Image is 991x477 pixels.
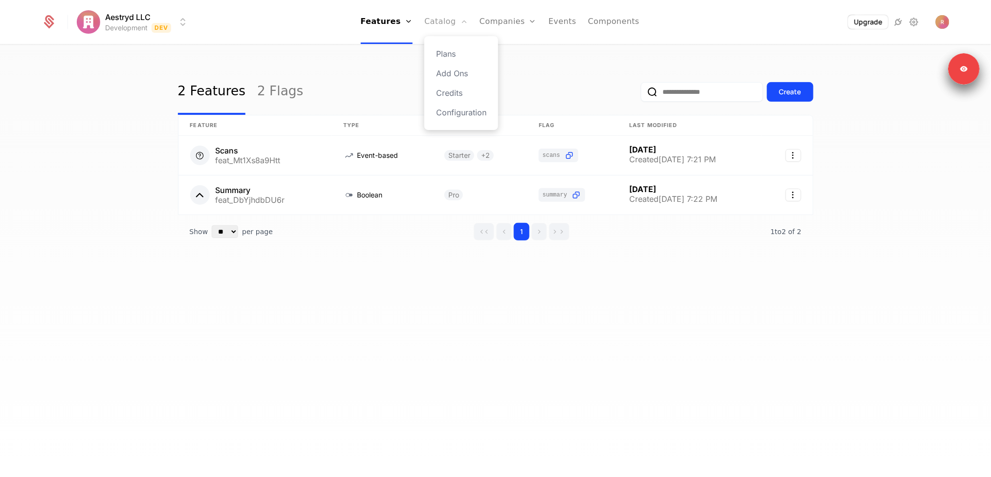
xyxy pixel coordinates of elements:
button: Open user button [936,15,949,29]
th: Feature [178,115,331,136]
button: Upgrade [848,15,888,29]
th: Last Modified [618,115,762,136]
button: Go to previous page [496,223,512,240]
span: 2 [771,228,801,236]
a: Settings [908,16,920,28]
a: 2 Flags [257,69,303,115]
button: Go to page 1 [514,223,529,240]
div: Table pagination [178,215,814,248]
img: Aestryd LLC [77,10,100,34]
button: Select environment [80,11,189,33]
a: Plans [436,48,486,60]
img: RASHIKA [936,15,949,29]
span: Aestryd LLC [105,11,151,23]
div: Page navigation [474,223,570,240]
th: Flag [527,115,618,136]
button: Go to next page [531,223,547,240]
div: Development [105,23,148,33]
a: Integrations [893,16,904,28]
span: 1 to 2 of [771,228,797,236]
a: Credits [436,87,486,99]
a: Configuration [436,107,486,118]
span: per page [242,227,273,237]
div: Create [779,87,801,97]
th: Type [331,115,433,136]
button: Select action [786,149,801,162]
button: Go to first page [474,223,494,240]
button: Create [767,82,814,102]
button: Go to last page [549,223,570,240]
a: 2 Features [178,69,246,115]
span: Dev [152,23,172,33]
button: Select action [786,189,801,201]
a: Add Ons [436,67,486,79]
span: Show [190,227,208,237]
select: Select page size [212,225,238,238]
